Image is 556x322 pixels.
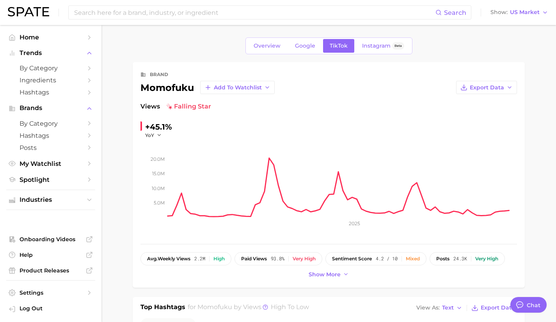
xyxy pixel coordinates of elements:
[414,303,464,313] button: View AsText
[6,158,95,170] a: My Watchlist
[147,256,190,262] span: weekly views
[6,249,95,261] a: Help
[406,256,420,262] div: Mixed
[214,84,262,91] span: Add to Watchlist
[73,6,435,19] input: Search here for a brand, industry, or ingredient
[481,304,515,311] span: Export Data
[6,302,95,316] a: Log out. Currently logged in with e-mail nuria@godwinretailgroup.com.
[20,132,82,139] span: Hashtags
[200,81,275,94] button: Add to Watchlist
[6,174,95,186] a: Spotlight
[150,70,168,79] div: brand
[444,9,466,16] span: Search
[154,200,165,206] tspan: 5.0m
[394,43,402,49] span: Beta
[6,265,95,276] a: Product Releases
[488,7,550,18] button: ShowUS Market
[166,103,172,110] img: falling star
[453,256,467,262] span: 24.3k
[430,252,505,265] button: posts24.3kVery high
[194,256,205,262] span: 2.2m
[20,64,82,72] span: by Category
[140,102,160,111] span: Views
[20,236,82,243] span: Onboarding Videos
[6,233,95,245] a: Onboarding Videos
[8,7,49,16] img: SPATE
[442,306,454,310] span: Text
[20,144,82,151] span: Posts
[6,31,95,43] a: Home
[151,156,165,162] tspan: 20.0m
[20,305,89,312] span: Log Out
[6,74,95,86] a: Ingredients
[20,176,82,183] span: Spotlight
[490,10,508,14] span: Show
[332,256,372,262] span: sentiment score
[20,196,82,203] span: Industries
[295,43,315,49] span: Google
[323,39,354,53] a: TikTok
[470,84,504,91] span: Export Data
[20,105,82,112] span: Brands
[330,43,348,49] span: TikTok
[166,102,211,111] span: falling star
[510,10,540,14] span: US Market
[475,256,498,262] div: Very high
[416,306,440,310] span: View As
[362,43,391,49] span: Instagram
[6,102,95,114] button: Brands
[271,303,309,311] span: high to low
[247,39,287,53] a: Overview
[147,256,158,262] abbr: average
[20,76,82,84] span: Ingredients
[145,121,172,133] div: +45.1%
[188,302,309,313] h2: for by Views
[20,160,82,167] span: My Watchlist
[325,252,426,265] button: sentiment score4.2 / 10Mixed
[140,252,231,265] button: avg.weekly views2.2mHigh
[293,256,316,262] div: Very high
[6,142,95,154] a: Posts
[436,256,449,262] span: posts
[213,256,225,262] div: High
[20,289,82,296] span: Settings
[152,185,165,191] tspan: 10.0m
[355,39,411,53] a: InstagramBeta
[6,117,95,130] a: by Category
[234,252,322,265] button: paid views93.8%Very high
[469,302,517,313] button: Export Data
[6,287,95,299] a: Settings
[20,34,82,41] span: Home
[376,256,398,262] span: 4.2 / 10
[20,50,82,57] span: Trends
[20,89,82,96] span: Hashtags
[309,271,341,278] span: Show more
[254,43,281,49] span: Overview
[456,81,517,94] button: Export Data
[152,171,165,176] tspan: 15.0m
[6,86,95,98] a: Hashtags
[6,47,95,59] button: Trends
[6,130,95,142] a: Hashtags
[20,267,82,274] span: Product Releases
[6,62,95,74] a: by Category
[20,120,82,127] span: by Category
[140,81,275,94] div: momofuku
[140,302,185,313] h1: Top Hashtags
[288,39,322,53] a: Google
[241,256,267,262] span: paid views
[145,132,154,139] span: YoY
[6,194,95,206] button: Industries
[20,251,82,258] span: Help
[197,303,232,311] span: momofuku
[349,221,360,226] tspan: 2025
[145,132,162,139] button: YoY
[271,256,284,262] span: 93.8%
[307,269,351,280] button: Show more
